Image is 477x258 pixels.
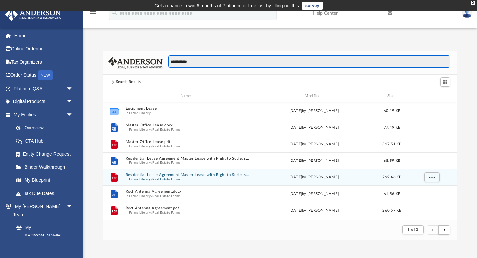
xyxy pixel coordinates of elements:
[151,194,152,198] span: /
[5,108,83,121] a: My Entitiesarrow_drop_down
[152,161,181,165] button: Real Estate Forms
[129,161,151,165] button: Forms Library
[5,82,83,95] a: Platinum Q&Aarrow_drop_down
[129,111,151,115] button: Forms Library
[382,175,401,179] span: 299.46 KB
[383,109,400,113] span: 60.19 KB
[152,128,181,132] button: Real Estate Forms
[379,93,405,99] div: Size
[125,161,249,165] span: In
[382,142,401,146] span: 317.51 KB
[129,194,151,198] button: Forms Library
[125,194,249,198] span: In
[252,93,376,99] div: Modified
[5,200,79,221] a: My [PERSON_NAME] Teamarrow_drop_down
[471,1,475,5] div: close
[154,2,299,10] div: Get a chance to win 6 months of Platinum for free just by filling out this
[5,55,83,69] a: Tax Organizers
[252,141,376,147] div: [DATE] by [PERSON_NAME]
[152,211,181,215] button: Real Estate Forms
[125,173,249,177] button: Residential Lease Agreement Master Lease with Right to Sublease.pdf
[152,194,181,198] button: Real Estate Forms
[302,2,323,10] a: survey
[103,102,457,220] div: grid
[5,69,83,82] a: Order StatusNEW
[89,9,97,17] i: menu
[5,95,83,108] a: Digital Productsarrow_drop_down
[116,79,141,85] div: Search Results
[111,9,118,16] i: search
[89,13,97,17] a: menu
[5,29,83,42] a: Home
[125,111,249,115] span: In
[151,177,152,182] span: /
[38,70,53,80] div: NEW
[383,126,400,129] span: 77.49 KB
[440,77,450,87] button: Switch to Grid View
[9,148,83,161] a: Entity Change Request
[66,108,79,122] span: arrow_drop_down
[125,106,249,111] button: Equipment Lease
[382,209,401,212] span: 260.57 KB
[152,177,181,182] button: Real Estate Forms
[9,221,76,251] a: My [PERSON_NAME] Team
[129,211,151,215] button: Forms Library
[402,225,423,234] button: 1 of 2
[66,95,79,109] span: arrow_drop_down
[252,191,376,197] div: [DATE] by [PERSON_NAME]
[383,159,400,162] span: 68.59 KB
[252,108,376,114] div: [DATE] by [PERSON_NAME]
[125,123,249,127] button: Master Office Lease.docx
[462,8,472,18] img: User Pic
[252,208,376,214] div: [DATE] by [PERSON_NAME]
[125,144,249,149] span: In
[151,128,152,132] span: /
[9,187,83,200] a: Tax Due Dates
[3,8,63,21] img: Anderson Advisors Platinum Portal
[5,42,83,56] a: Online Ordering
[125,206,249,210] button: Roof Antenna Agreement.pdf
[9,174,79,187] a: My Blueprint
[151,211,152,215] span: /
[129,144,151,149] button: Forms Library
[9,121,83,135] a: Overview
[407,228,418,231] span: 1 of 2
[125,177,249,182] span: In
[383,192,400,196] span: 61.56 KB
[125,189,249,194] button: Roof Antenna Agreement.docx
[252,125,376,131] div: [DATE] by [PERSON_NAME]
[168,55,450,68] input: Search files and folders
[252,174,376,180] div: [DATE] by [PERSON_NAME]
[129,128,151,132] button: Forms Library
[129,177,151,182] button: Forms Library
[152,144,181,149] button: Real Estate Forms
[66,82,79,96] span: arrow_drop_down
[151,161,152,165] span: /
[105,93,122,99] div: id
[125,93,249,99] div: Name
[9,161,83,174] a: Binder Walkthrough
[9,134,83,148] a: CTA Hub
[408,93,454,99] div: id
[252,158,376,164] div: [DATE] by [PERSON_NAME]
[125,156,249,161] button: Residential Lease Agreement Master Lease with Right to Sublease.docx
[125,211,249,215] span: In
[66,200,79,214] span: arrow_drop_down
[151,144,152,149] span: /
[125,140,249,144] button: Master Office Lease.pdf
[125,128,249,132] span: In
[424,172,439,182] button: More options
